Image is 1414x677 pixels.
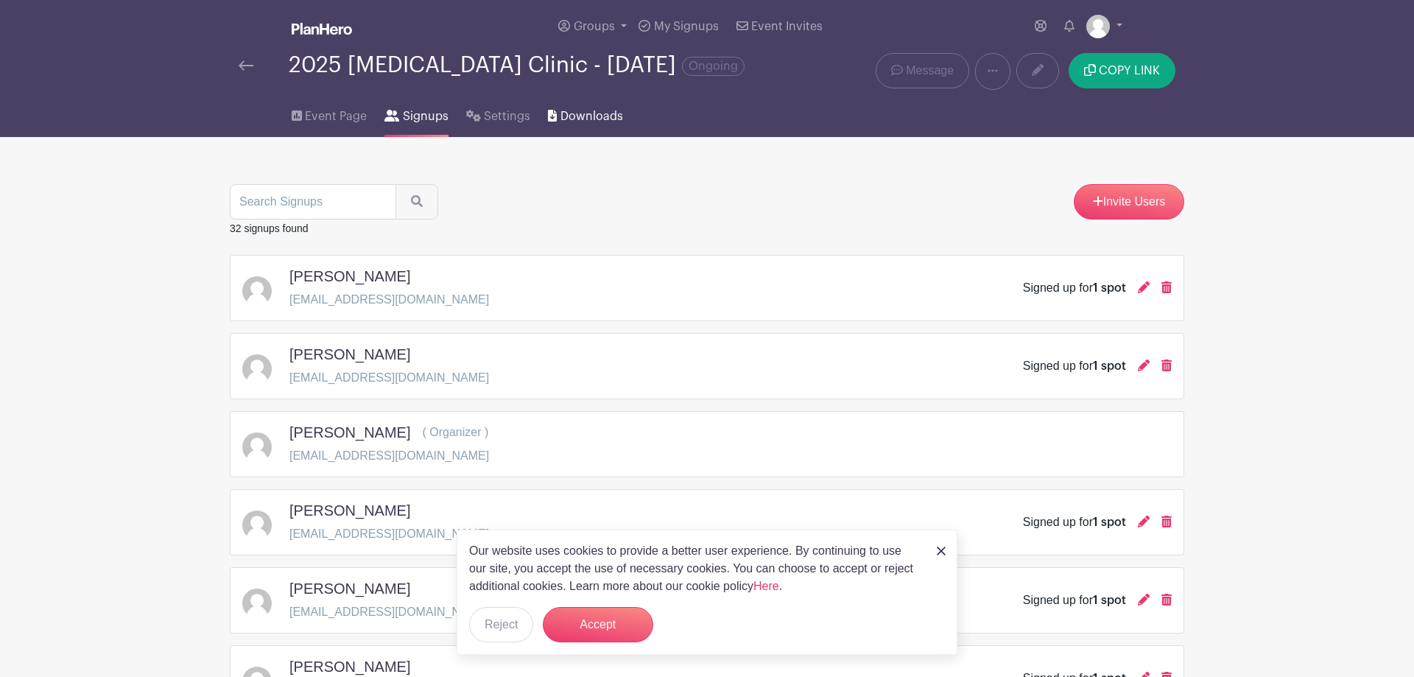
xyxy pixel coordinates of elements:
p: [EMAIL_ADDRESS][DOMAIN_NAME] [289,525,489,543]
a: Settings [466,90,530,137]
span: My Signups [654,21,719,32]
p: [EMAIL_ADDRESS][DOMAIN_NAME] [289,369,489,387]
span: Event Invites [751,21,823,32]
h5: [PERSON_NAME] [289,345,410,363]
h5: [PERSON_NAME] [289,502,410,519]
div: 2025 [MEDICAL_DATA] Clinic - [DATE] [289,53,745,77]
button: COPY LINK [1069,53,1175,88]
span: 1 spot [1093,282,1126,294]
img: logo_white-6c42ec7e38ccf1d336a20a19083b03d10ae64f83f12c07503d8b9e83406b4c7d.svg [292,23,352,35]
a: Invite Users [1074,184,1184,220]
img: close_button-5f87c8562297e5c2d7936805f587ecaba9071eb48480494691a3f1689db116b3.svg [937,547,946,555]
p: [EMAIL_ADDRESS][DOMAIN_NAME] [289,291,489,309]
span: ( Organizer ) [422,426,488,438]
img: back-arrow-29a5d9b10d5bd6ae65dc969a981735edf675c4d7a1fe02e03b50dbd4ba3cdb55.svg [239,60,253,71]
input: Search Signups [230,184,396,220]
div: Signed up for [1023,592,1126,609]
a: Event Page [292,90,367,137]
a: Downloads [548,90,622,137]
button: Accept [543,607,653,642]
img: default-ce2991bfa6775e67f084385cd625a349d9dcbb7a52a09fb2fda1e96e2d18dcdb.png [242,511,272,540]
div: Signed up for [1023,357,1126,375]
a: Message [876,53,969,88]
span: Settings [484,108,530,125]
h5: [PERSON_NAME] [289,424,410,441]
a: Here [753,580,779,592]
p: [EMAIL_ADDRESS][DOMAIN_NAME] [289,447,489,465]
span: Ongoing [682,57,745,76]
h5: [PERSON_NAME] [289,580,410,597]
div: Signed up for [1023,279,1126,297]
span: Groups [574,21,615,32]
img: default-ce2991bfa6775e67f084385cd625a349d9dcbb7a52a09fb2fda1e96e2d18dcdb.png [242,354,272,384]
span: COPY LINK [1099,65,1160,77]
a: Signups [384,90,448,137]
span: 1 spot [1093,516,1126,528]
h5: [PERSON_NAME] [289,658,410,676]
h5: [PERSON_NAME] [289,267,410,285]
span: Event Page [305,108,367,125]
div: Signed up for [1023,513,1126,531]
span: 1 spot [1093,360,1126,372]
p: [EMAIL_ADDRESS][DOMAIN_NAME] [289,603,489,621]
p: Our website uses cookies to provide a better user experience. By continuing to use our site, you ... [469,542,921,595]
span: Downloads [560,108,623,125]
img: default-ce2991bfa6775e67f084385cd625a349d9dcbb7a52a09fb2fda1e96e2d18dcdb.png [242,589,272,618]
img: default-ce2991bfa6775e67f084385cd625a349d9dcbb7a52a09fb2fda1e96e2d18dcdb.png [1086,15,1110,38]
small: 32 signups found [230,222,309,234]
span: Message [906,62,954,80]
img: default-ce2991bfa6775e67f084385cd625a349d9dcbb7a52a09fb2fda1e96e2d18dcdb.png [242,276,272,306]
span: Signups [403,108,449,125]
img: default-ce2991bfa6775e67f084385cd625a349d9dcbb7a52a09fb2fda1e96e2d18dcdb.png [242,432,272,462]
span: 1 spot [1093,594,1126,606]
button: Reject [469,607,533,642]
